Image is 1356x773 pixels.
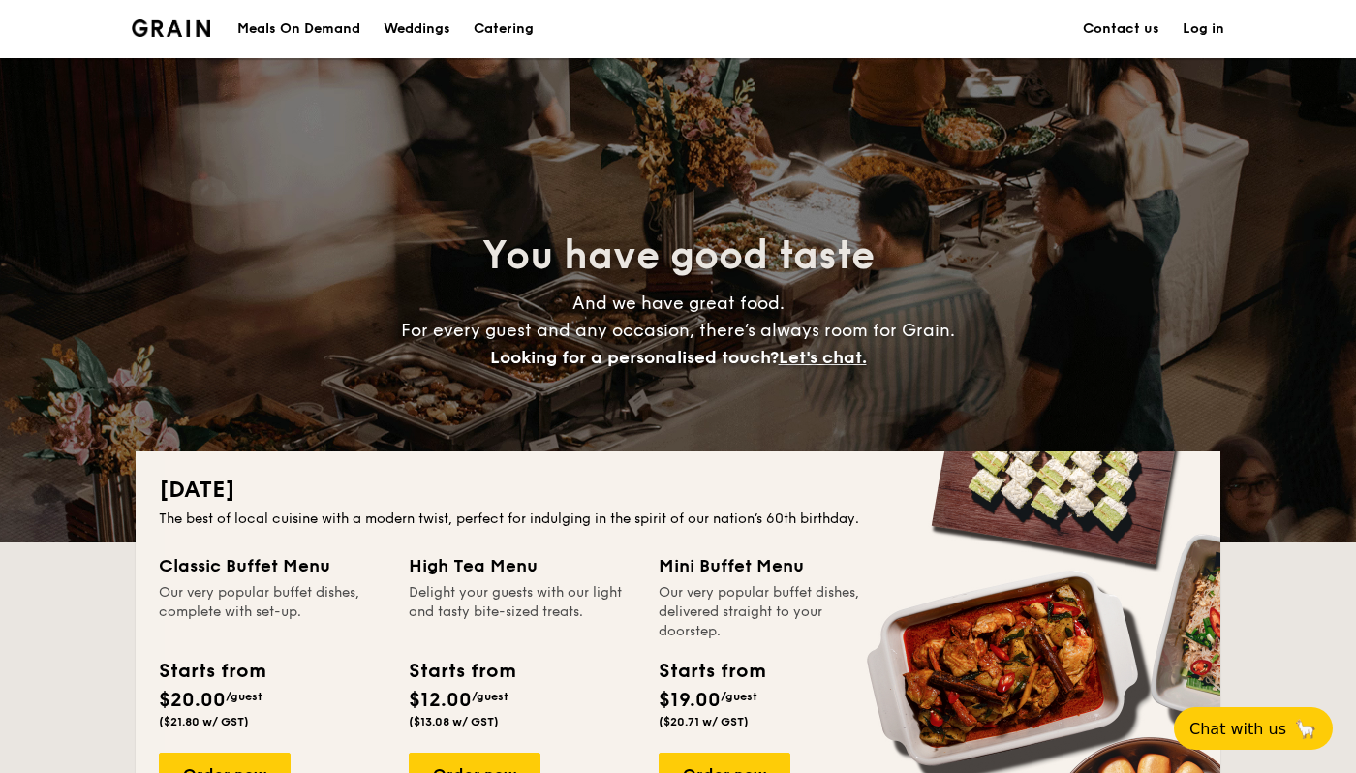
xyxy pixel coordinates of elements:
[472,690,508,703] span: /guest
[226,690,262,703] span: /guest
[659,689,721,712] span: $19.00
[721,690,757,703] span: /guest
[409,715,499,728] span: ($13.08 w/ GST)
[159,475,1197,506] h2: [DATE]
[132,19,210,37] img: Grain
[409,689,472,712] span: $12.00
[159,510,1197,529] div: The best of local cuisine with a modern twist, perfect for indulging in the spirit of our nation’...
[409,583,635,641] div: Delight your guests with our light and tasty bite-sized treats.
[159,715,249,728] span: ($21.80 w/ GST)
[659,657,764,686] div: Starts from
[482,232,875,279] span: You have good taste
[659,583,885,641] div: Our very popular buffet dishes, delivered straight to your doorstep.
[159,583,385,641] div: Our very popular buffet dishes, complete with set-up.
[409,552,635,579] div: High Tea Menu
[659,552,885,579] div: Mini Buffet Menu
[1189,720,1286,738] span: Chat with us
[490,347,779,368] span: Looking for a personalised touch?
[409,657,514,686] div: Starts from
[159,552,385,579] div: Classic Buffet Menu
[159,657,264,686] div: Starts from
[1294,718,1317,740] span: 🦙
[401,293,955,368] span: And we have great food. For every guest and any occasion, there’s always room for Grain.
[159,689,226,712] span: $20.00
[779,347,867,368] span: Let's chat.
[132,19,210,37] a: Logotype
[659,715,749,728] span: ($20.71 w/ GST)
[1174,707,1333,750] button: Chat with us🦙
